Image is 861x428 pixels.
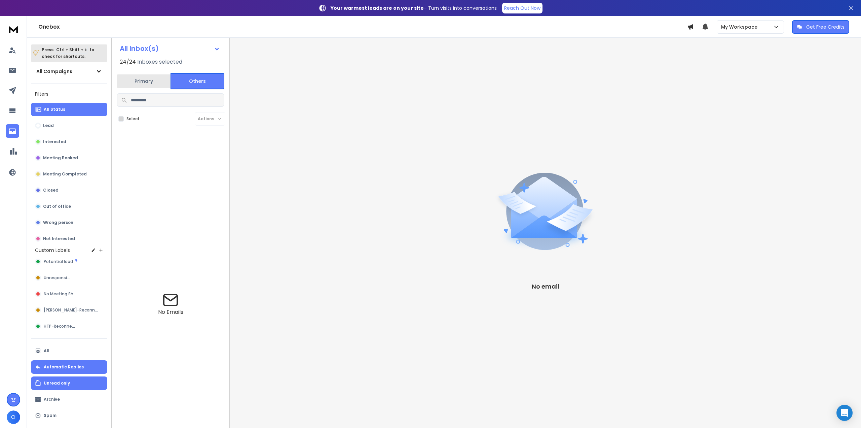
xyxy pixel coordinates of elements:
[43,155,78,161] p: Meeting Booked
[31,184,107,197] button: Closed
[44,259,73,264] span: Potential lead
[7,23,20,35] img: logo
[137,58,182,66] h3: Inboxes selected
[31,216,107,229] button: Wrong person
[7,410,20,424] button: O
[43,236,75,241] p: Not Interested
[31,255,107,268] button: Potential lead
[117,74,171,89] button: Primary
[31,409,107,422] button: Spam
[44,275,72,281] span: Unresponsive
[171,73,224,89] button: Others
[43,220,73,225] p: Wrong person
[126,116,140,122] label: Select
[44,307,100,313] span: [PERSON_NAME]-Reconnect
[31,232,107,245] button: Not Interested
[38,23,687,31] h1: Onebox
[43,123,54,128] p: Lead
[44,364,84,370] p: Automatic Replies
[31,89,107,99] h3: Filters
[31,135,107,149] button: Interested
[55,46,88,54] span: Ctrl + Shift + k
[31,320,107,333] button: HTP-Reconnect
[806,24,845,30] p: Get Free Credits
[44,413,57,418] p: Spam
[792,20,849,34] button: Get Free Credits
[44,381,70,386] p: Unread only
[721,24,760,30] p: My Workspace
[120,45,159,52] h1: All Inbox(s)
[42,46,94,60] p: Press to check for shortcuts.
[31,167,107,181] button: Meeting Completed
[43,171,87,177] p: Meeting Completed
[158,308,183,316] p: No Emails
[44,291,79,297] span: No Meeting Show
[331,5,497,11] p: – Turn visits into conversations
[44,107,65,112] p: All Status
[31,344,107,358] button: All
[31,65,107,78] button: All Campaigns
[502,3,542,13] a: Reach Out Now
[504,5,540,11] p: Reach Out Now
[43,188,59,193] p: Closed
[31,360,107,374] button: Automatic Replies
[532,282,559,291] p: No email
[31,376,107,390] button: Unread only
[114,42,225,55] button: All Inbox(s)
[44,348,49,354] p: All
[331,5,424,11] strong: Your warmest leads are on your site
[44,324,76,329] span: HTP-Reconnect
[31,151,107,165] button: Meeting Booked
[43,204,71,209] p: Out of office
[31,303,107,317] button: [PERSON_NAME]-Reconnect
[31,393,107,406] button: Archive
[43,139,66,144] p: Interested
[31,103,107,116] button: All Status
[120,58,136,66] span: 24 / 24
[31,200,107,213] button: Out of office
[31,119,107,132] button: Lead
[836,405,853,421] div: Open Intercom Messenger
[31,287,107,301] button: No Meeting Show
[31,271,107,285] button: Unresponsive
[44,397,60,402] p: Archive
[36,68,72,75] h1: All Campaigns
[35,247,70,254] h3: Custom Labels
